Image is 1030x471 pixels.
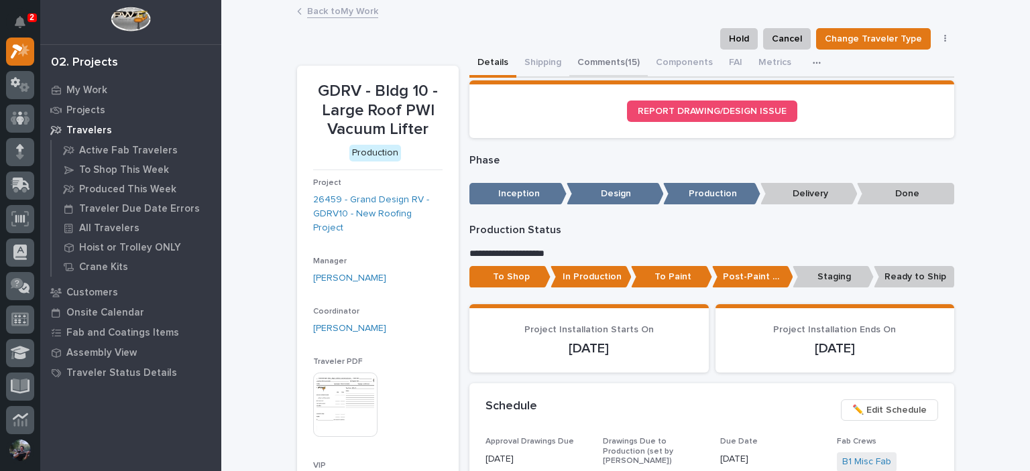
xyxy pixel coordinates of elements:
a: Crane Kits [52,257,221,276]
a: Assembly View [40,342,221,362]
p: 2 [30,13,34,22]
p: Phase [469,154,954,167]
button: Hold [720,28,758,50]
p: Active Fab Travelers [79,145,178,157]
a: REPORT DRAWING/DESIGN ISSUE [627,100,797,122]
span: Fab Crews [837,438,876,446]
p: Delivery [760,183,858,205]
span: Traveler PDF [313,358,363,366]
button: FAI [721,50,750,78]
button: Metrics [750,50,799,78]
a: [PERSON_NAME] [313,322,386,336]
p: My Work [66,84,107,96]
p: GDRV - Bldg 10 - Large Roof PWI Vacuum Lifter [313,82,443,139]
p: Assembly View [66,347,137,359]
a: [PERSON_NAME] [313,271,386,285]
p: Projects [66,105,105,117]
a: Customers [40,282,221,302]
p: Traveler Status Details [66,367,177,379]
a: To Shop This Week [52,160,221,179]
p: Fab and Coatings Items [66,327,179,339]
a: My Work [40,80,221,100]
p: Done [857,183,954,205]
span: Drawings Due to Production (set by [PERSON_NAME]) [603,438,673,465]
p: [DATE] [720,452,821,466]
p: Production [663,183,760,205]
h2: Schedule [485,399,537,414]
div: Production [349,145,401,161]
button: Notifications [6,8,34,36]
button: Components [648,50,721,78]
p: To Shop [469,266,551,288]
span: Project [313,179,341,187]
p: Produced This Week [79,184,176,196]
a: Fab and Coatings Items [40,322,221,342]
p: Customers [66,287,118,299]
p: Staging [793,266,874,288]
div: 02. Projects [51,56,118,70]
p: Onsite Calendar [66,307,144,319]
span: VIP [313,462,326,470]
a: Onsite Calendar [40,302,221,322]
span: Project Installation Ends On [773,325,896,334]
div: Notifications2 [17,16,34,38]
a: Hoist or Trolley ONLY [52,238,221,257]
button: users-avatar [6,436,34,464]
p: Production Status [469,224,954,237]
span: Due Date [720,438,758,446]
a: 26459 - Grand Design RV - GDRV10 - New Roofing Project [313,193,443,234]
button: Shipping [516,50,569,78]
button: Comments (15) [569,50,648,78]
p: Hoist or Trolley ONLY [79,242,181,254]
p: Post-Paint Assembly [712,266,793,288]
span: Change Traveler Type [825,31,922,47]
img: Workspace Logo [111,7,150,31]
span: Approval Drawings Due [485,438,574,446]
span: Coordinator [313,308,359,316]
p: In Production [551,266,632,288]
p: Travelers [66,125,112,137]
a: B1 Misc Fab [842,455,891,469]
a: All Travelers [52,218,221,237]
a: Active Fab Travelers [52,141,221,159]
p: To Shop This Week [79,164,169,176]
p: To Paint [631,266,712,288]
p: [DATE] [732,340,939,356]
a: Traveler Due Date Errors [52,199,221,218]
p: All Travelers [79,222,139,234]
button: Details [469,50,516,78]
a: Travelers [40,120,221,140]
a: Produced This Week [52,180,221,198]
a: Projects [40,100,221,120]
p: Traveler Due Date Errors [79,203,200,215]
a: Traveler Status Details [40,362,221,383]
button: ✏️ Edit Schedule [841,399,938,421]
p: [DATE] [485,340,693,356]
span: ✏️ Edit Schedule [852,402,927,418]
p: Design [567,183,664,205]
span: Hold [729,31,749,47]
span: Manager [313,257,347,265]
p: Inception [469,183,567,205]
p: [DATE] [485,452,587,466]
span: Project Installation Starts On [524,325,654,334]
button: Cancel [763,28,811,50]
span: Cancel [772,31,802,47]
a: Back toMy Work [307,3,378,18]
p: Ready to Ship [874,266,955,288]
button: Change Traveler Type [816,28,931,50]
span: REPORT DRAWING/DESIGN ISSUE [638,107,787,116]
p: Crane Kits [79,261,128,273]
